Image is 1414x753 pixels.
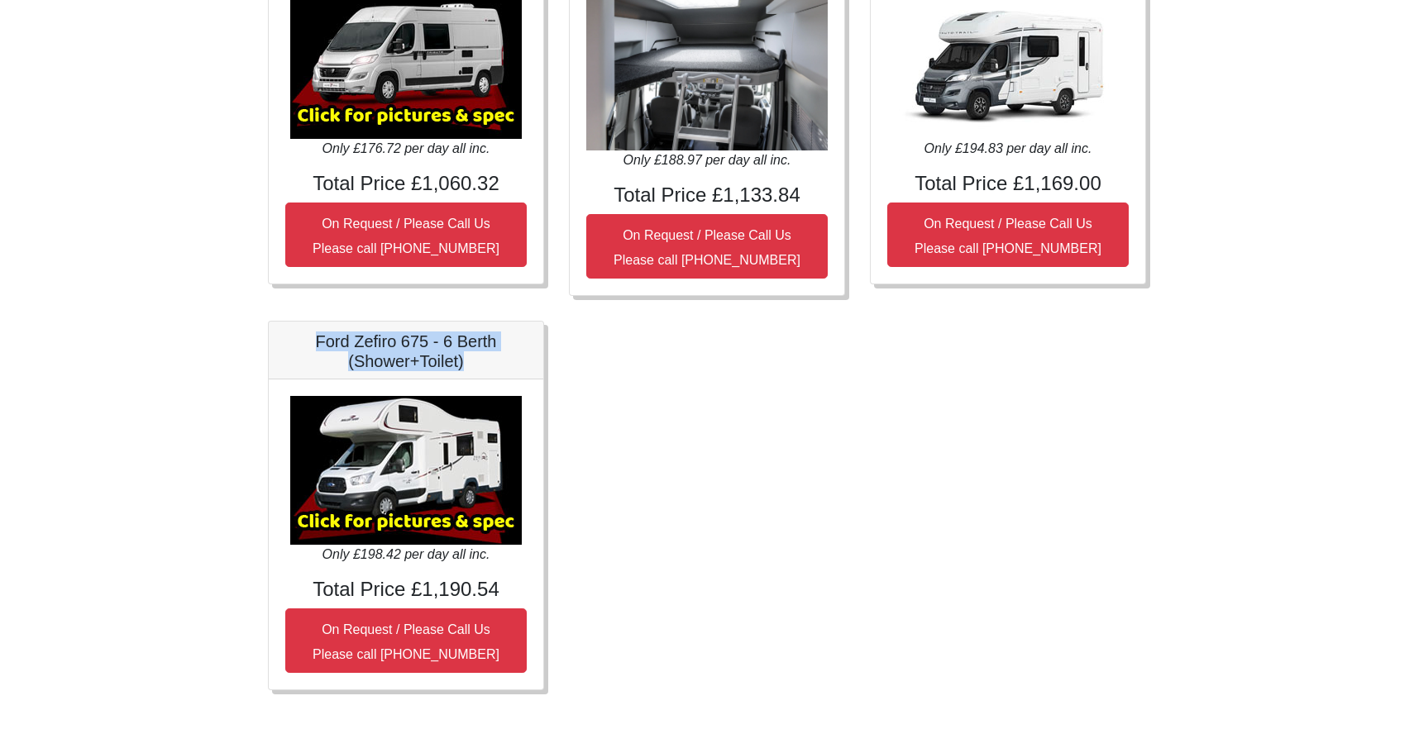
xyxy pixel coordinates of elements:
[623,153,791,167] i: Only £188.97 per day all inc.
[322,141,490,155] i: Only £176.72 per day all inc.
[313,622,499,661] small: On Request / Please Call Us Please call [PHONE_NUMBER]
[887,203,1129,267] button: On Request / Please Call UsPlease call [PHONE_NUMBER]
[285,608,527,673] button: On Request / Please Call UsPlease call [PHONE_NUMBER]
[285,331,527,371] h5: Ford Zefiro 675 - 6 Berth (Shower+Toilet)
[290,396,522,545] img: Ford Zefiro 675 - 6 Berth (Shower+Toilet)
[285,578,527,602] h4: Total Price £1,190.54
[313,217,499,255] small: On Request / Please Call Us Please call [PHONE_NUMBER]
[887,172,1129,196] h4: Total Price £1,169.00
[614,228,800,267] small: On Request / Please Call Us Please call [PHONE_NUMBER]
[915,217,1101,255] small: On Request / Please Call Us Please call [PHONE_NUMBER]
[285,203,527,267] button: On Request / Please Call UsPlease call [PHONE_NUMBER]
[322,547,490,561] i: Only £198.42 per day all inc.
[924,141,1092,155] i: Only £194.83 per day all inc.
[586,183,828,207] h4: Total Price £1,133.84
[586,214,828,279] button: On Request / Please Call UsPlease call [PHONE_NUMBER]
[285,172,527,196] h4: Total Price £1,060.32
